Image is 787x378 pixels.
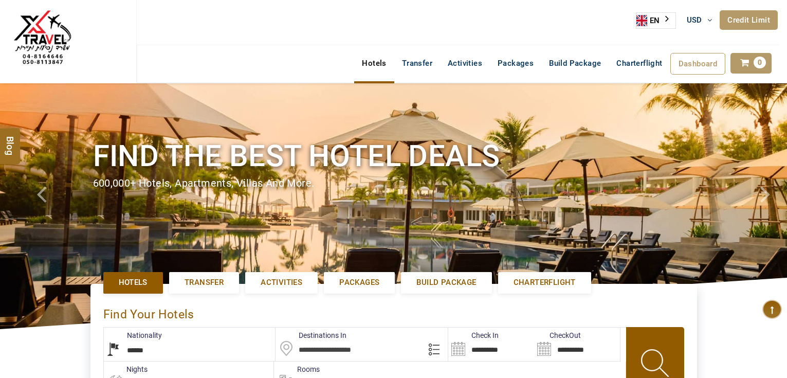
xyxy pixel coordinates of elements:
span: Activities [261,277,302,288]
a: Charterflight [609,53,670,74]
a: Transfer [169,272,239,293]
span: Dashboard [679,59,718,68]
a: Activities [245,272,318,293]
span: Packages [339,277,379,288]
a: Charterflight [498,272,591,293]
div: Language [636,12,676,29]
label: Destinations In [276,330,346,340]
a: EN [636,13,675,28]
div: 600,000+ hotels, apartments, villas and more. [93,176,694,191]
span: Charterflight [616,59,662,68]
aside: Language selected: English [636,12,676,29]
span: Hotels [119,277,148,288]
span: Charterflight [514,277,576,288]
span: Blog [4,136,17,145]
div: Find Your Hotels [103,297,684,327]
label: nights [103,364,148,374]
span: Build Package [416,277,476,288]
span: USD [687,15,702,25]
a: Activities [440,53,490,74]
a: Build Package [541,53,609,74]
a: Packages [324,272,395,293]
h1: Find the best hotel deals [93,137,694,175]
label: Nationality [104,330,162,340]
span: 0 [754,57,766,68]
a: Packages [490,53,541,74]
a: Build Package [401,272,491,293]
input: Search [448,328,534,361]
a: Transfer [394,53,440,74]
label: CheckOut [534,330,581,340]
a: Hotels [354,53,394,74]
label: Rooms [274,364,320,374]
img: The Royal Line Holidays [8,5,77,74]
a: Hotels [103,272,163,293]
a: 0 [730,53,772,74]
label: Check In [448,330,499,340]
span: Transfer [185,277,224,288]
input: Search [534,328,620,361]
a: Credit Limit [720,10,778,30]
